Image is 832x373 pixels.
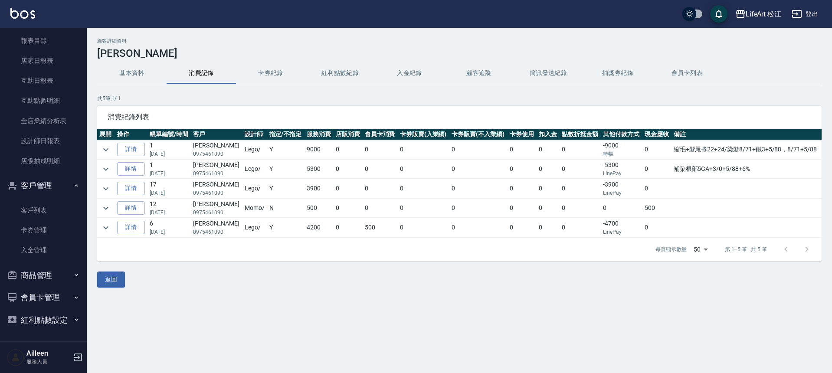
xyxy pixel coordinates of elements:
p: LinePay [603,189,640,197]
th: 展開 [97,129,115,140]
td: 0 [334,199,363,218]
td: 0 [334,140,363,159]
button: 顧客追蹤 [444,63,514,84]
div: LifeArt 松江 [746,9,782,20]
td: 0 [363,199,398,218]
td: 縮毛+髮尾捲22+24/染髮8/71+鐵3+5/88，8/71+5/88 [671,140,822,159]
td: 500 [305,199,334,218]
td: 0 [334,179,363,198]
td: 9000 [305,140,334,159]
p: [DATE] [150,170,189,177]
td: 0 [642,140,671,159]
td: 0 [508,179,537,198]
td: Lego / [242,160,267,179]
img: Person [7,349,24,366]
th: 卡券販賣(入業績) [398,129,450,140]
td: Lego / [242,218,267,237]
td: 17 [147,179,191,198]
td: 12 [147,199,191,218]
button: 登出 [788,6,822,22]
td: [PERSON_NAME] [191,140,242,159]
p: [DATE] [150,189,189,197]
td: [PERSON_NAME] [191,160,242,179]
th: 帳單編號/時間 [147,129,191,140]
th: 現金應收 [642,129,671,140]
p: 0975461090 [193,150,240,158]
p: [DATE] [150,209,189,216]
td: 0 [398,179,450,198]
button: 會員卡列表 [652,63,722,84]
a: 入金管理 [3,240,83,260]
td: 0 [560,199,601,218]
td: 0 [449,160,508,179]
td: Y [267,160,305,179]
td: 0 [560,218,601,237]
td: 0 [398,140,450,159]
button: 消費記錄 [167,63,236,84]
td: 4200 [305,218,334,237]
td: 0 [398,218,450,237]
td: 0 [537,160,560,179]
p: 服務人員 [26,358,71,366]
th: 點數折抵金額 [560,129,601,140]
a: 店家日報表 [3,51,83,71]
td: 0 [642,179,671,198]
button: 商品管理 [3,264,83,287]
td: 0 [560,160,601,179]
td: 0 [508,140,537,159]
button: save [710,5,727,23]
td: 3900 [305,179,334,198]
p: 0975461090 [193,228,240,236]
button: expand row [99,202,112,215]
td: N [267,199,305,218]
td: 0 [334,160,363,179]
button: expand row [99,182,112,195]
td: -9000 [601,140,642,159]
button: expand row [99,163,112,176]
h5: Ailleen [26,349,71,358]
button: 入金紀錄 [375,63,444,84]
td: -4700 [601,218,642,237]
td: Y [267,218,305,237]
th: 客戶 [191,129,242,140]
td: Y [267,140,305,159]
td: 500 [363,218,398,237]
a: 互助日報表 [3,71,83,91]
button: 會員卡管理 [3,286,83,309]
th: 設計師 [242,129,267,140]
button: 抽獎券紀錄 [583,63,652,84]
p: 第 1–5 筆 共 5 筆 [725,245,767,253]
button: 基本資料 [97,63,167,84]
p: 轉帳 [603,150,640,158]
td: 0 [334,218,363,237]
td: [PERSON_NAME] [191,218,242,237]
th: 會員卡消費 [363,129,398,140]
th: 操作 [115,129,147,140]
td: 0 [560,179,601,198]
td: [PERSON_NAME] [191,179,242,198]
td: 0 [449,140,508,159]
a: 詳情 [117,201,145,215]
td: 0 [508,199,537,218]
td: Y [267,179,305,198]
a: 詳情 [117,143,145,156]
a: 報表目錄 [3,31,83,51]
button: 紅利點數設定 [3,309,83,331]
th: 指定/不指定 [267,129,305,140]
td: [PERSON_NAME] [191,199,242,218]
td: 0 [537,140,560,159]
h3: [PERSON_NAME] [97,47,822,59]
td: -5300 [601,160,642,179]
th: 卡券販賣(不入業績) [449,129,508,140]
button: 卡券紀錄 [236,63,305,84]
td: 0 [449,218,508,237]
td: 500 [642,199,671,218]
p: [DATE] [150,228,189,236]
td: -3900 [601,179,642,198]
span: 消費紀錄列表 [108,113,811,121]
th: 服務消費 [305,129,334,140]
p: 0975461090 [193,209,240,216]
td: 0 [398,160,450,179]
td: 0 [537,199,560,218]
p: 共 5 筆, 1 / 1 [97,95,822,102]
